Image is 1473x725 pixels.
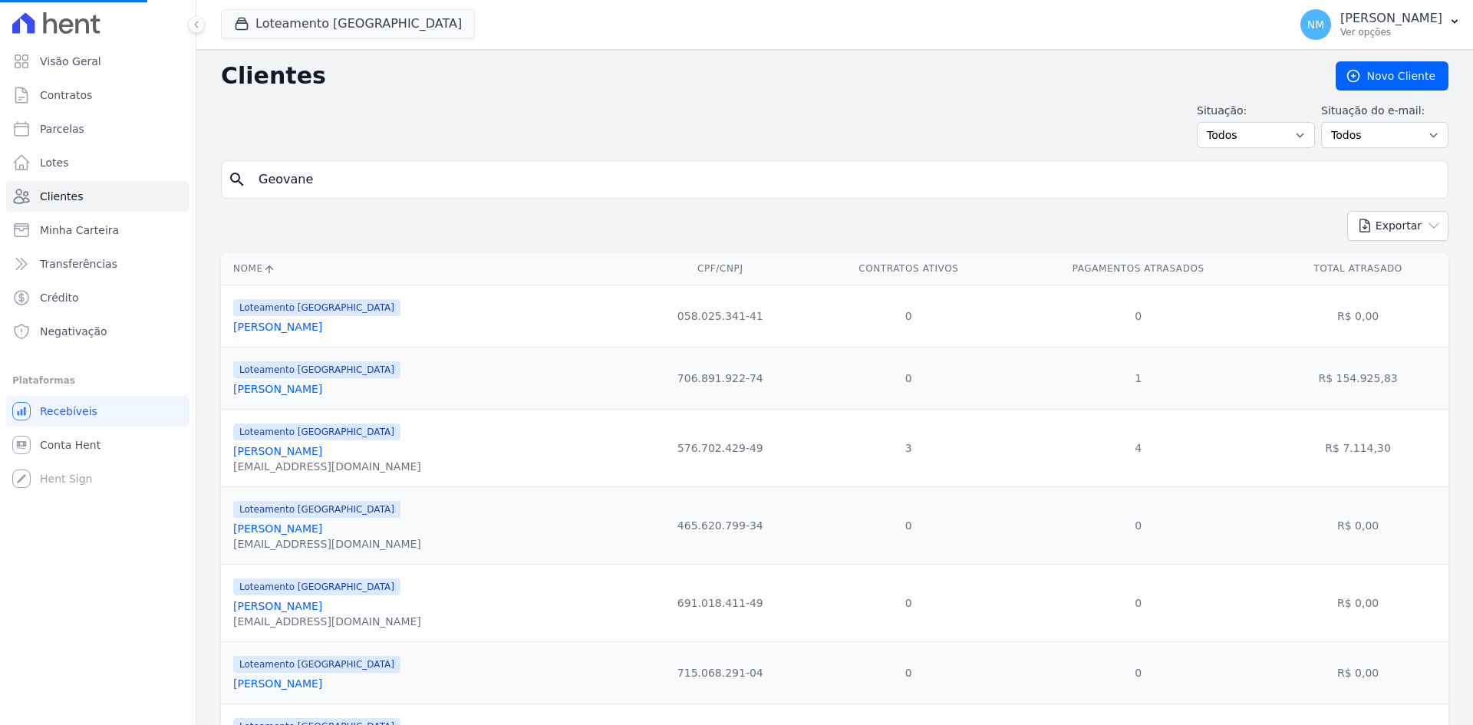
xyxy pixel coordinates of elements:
[1267,285,1448,347] td: R$ 0,00
[1009,409,1267,486] td: 4
[1336,61,1448,91] a: Novo Cliente
[233,361,400,378] span: Loteamento [GEOGRAPHIC_DATA]
[808,564,1009,641] td: 0
[233,321,322,333] a: [PERSON_NAME]
[233,677,322,690] a: [PERSON_NAME]
[1288,3,1473,46] button: NM [PERSON_NAME] Ver opções
[6,396,189,427] a: Recebíveis
[221,9,475,38] button: Loteamento [GEOGRAPHIC_DATA]
[40,87,92,103] span: Contratos
[233,600,322,612] a: [PERSON_NAME]
[221,62,1311,90] h2: Clientes
[233,445,322,457] a: [PERSON_NAME]
[808,409,1009,486] td: 3
[632,409,808,486] td: 576.702.429-49
[808,347,1009,409] td: 0
[1009,564,1267,641] td: 0
[632,253,808,285] th: CPF/CNPJ
[6,181,189,212] a: Clientes
[233,578,400,595] span: Loteamento [GEOGRAPHIC_DATA]
[40,155,69,170] span: Lotes
[632,641,808,704] td: 715.068.291-04
[233,383,322,395] a: [PERSON_NAME]
[6,147,189,178] a: Lotes
[40,324,107,339] span: Negativação
[6,316,189,347] a: Negativação
[1321,103,1448,119] label: Situação do e-mail:
[632,285,808,347] td: 058.025.341-41
[1340,11,1442,26] p: [PERSON_NAME]
[221,253,632,285] th: Nome
[40,222,119,238] span: Minha Carteira
[632,347,808,409] td: 706.891.922-74
[233,656,400,673] span: Loteamento [GEOGRAPHIC_DATA]
[1267,641,1448,704] td: R$ 0,00
[1267,486,1448,564] td: R$ 0,00
[808,285,1009,347] td: 0
[40,54,101,69] span: Visão Geral
[808,641,1009,704] td: 0
[233,459,421,474] div: [EMAIL_ADDRESS][DOMAIN_NAME]
[233,299,400,316] span: Loteamento [GEOGRAPHIC_DATA]
[1347,211,1448,241] button: Exportar
[1009,253,1267,285] th: Pagamentos Atrasados
[1267,347,1448,409] td: R$ 154.925,83
[1009,641,1267,704] td: 0
[40,404,97,419] span: Recebíveis
[233,614,421,629] div: [EMAIL_ADDRESS][DOMAIN_NAME]
[12,371,183,390] div: Plataformas
[1267,253,1448,285] th: Total Atrasado
[6,80,189,110] a: Contratos
[40,189,83,204] span: Clientes
[632,564,808,641] td: 691.018.411-49
[233,522,322,535] a: [PERSON_NAME]
[1267,409,1448,486] td: R$ 7.114,30
[6,114,189,144] a: Parcelas
[1009,347,1267,409] td: 1
[6,215,189,246] a: Minha Carteira
[1307,19,1325,30] span: NM
[6,282,189,313] a: Crédito
[233,423,400,440] span: Loteamento [GEOGRAPHIC_DATA]
[249,164,1442,195] input: Buscar por nome, CPF ou e-mail
[6,430,189,460] a: Conta Hent
[808,253,1009,285] th: Contratos Ativos
[1197,103,1315,119] label: Situação:
[6,46,189,77] a: Visão Geral
[40,290,79,305] span: Crédito
[6,249,189,279] a: Transferências
[40,256,117,272] span: Transferências
[233,536,421,552] div: [EMAIL_ADDRESS][DOMAIN_NAME]
[1009,285,1267,347] td: 0
[40,437,101,453] span: Conta Hent
[808,486,1009,564] td: 0
[228,170,246,189] i: search
[233,501,400,518] span: Loteamento [GEOGRAPHIC_DATA]
[1267,564,1448,641] td: R$ 0,00
[40,121,84,137] span: Parcelas
[1009,486,1267,564] td: 0
[1340,26,1442,38] p: Ver opções
[632,486,808,564] td: 465.620.799-34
